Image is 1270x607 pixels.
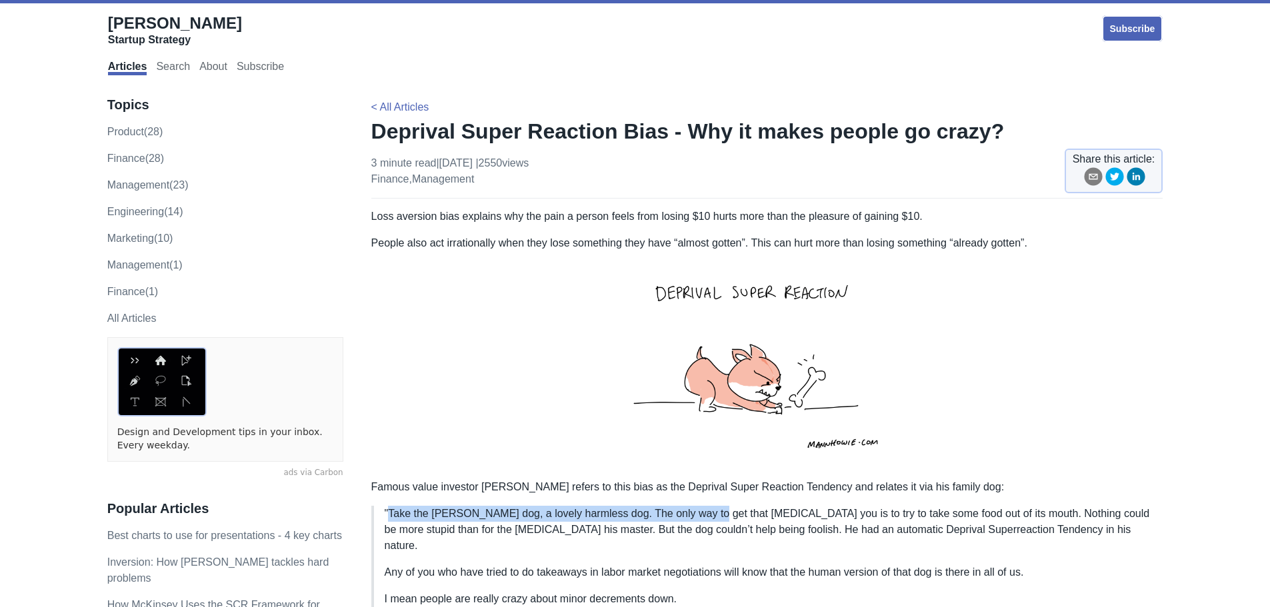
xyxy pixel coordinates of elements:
a: Articles [108,61,147,75]
a: marketing(10) [107,233,173,244]
a: About [199,61,227,75]
a: < All Articles [371,101,429,113]
a: finance [371,173,409,185]
img: ads via Carbon [117,347,207,416]
a: ads via Carbon [107,467,343,479]
a: management [412,173,474,185]
a: Subscribe [237,61,284,75]
span: | 2550 views [475,157,529,169]
h1: Deprival Super Reaction Bias - Why it makes people go crazy? [371,118,1163,145]
a: Management(1) [107,259,183,271]
a: Design and Development tips in your inbox. Every weekday. [117,426,333,452]
a: management(23) [107,179,189,191]
div: Startup Strategy [108,33,242,47]
p: Any of you who have tried to do takeaways in labor market negotiations will know that the human v... [385,564,1153,580]
a: Subscribe [1102,15,1163,42]
p: 3 minute read | [DATE] , [371,155,529,187]
p: "Take the [PERSON_NAME] dog, a lovely harmless dog. The only way to get that [MEDICAL_DATA] you i... [385,506,1153,554]
a: finance(28) [107,153,164,164]
a: All Articles [107,312,157,324]
span: [PERSON_NAME] [108,14,242,32]
p: I mean people are really crazy about minor decrements down. [385,591,1153,607]
button: email [1084,167,1103,191]
a: product(28) [107,126,163,137]
span: Share this article: [1073,151,1155,167]
a: Search [156,61,190,75]
a: Best charts to use for presentations - 4 key charts [107,530,342,541]
button: twitter [1105,167,1124,191]
a: Inversion: How [PERSON_NAME] tackles hard problems [107,556,329,584]
p: People also act irrationally when they lose something they have “almost gotten”. This can hurt mo... [371,235,1163,251]
button: linkedin [1127,167,1145,191]
a: engineering(14) [107,206,183,217]
p: Loss aversion bias explains why the pain a person feels from losing $10 hurts more than the pleas... [371,209,1163,225]
p: Famous value investor [PERSON_NAME] refers to this bias as the Deprival Super Reaction Tendency a... [371,479,1163,495]
a: Finance(1) [107,286,158,297]
a: [PERSON_NAME]Startup Strategy [108,13,242,47]
h3: Topics [107,97,343,113]
h3: Popular Articles [107,500,343,517]
img: deprival-super-reaction [591,262,943,468]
